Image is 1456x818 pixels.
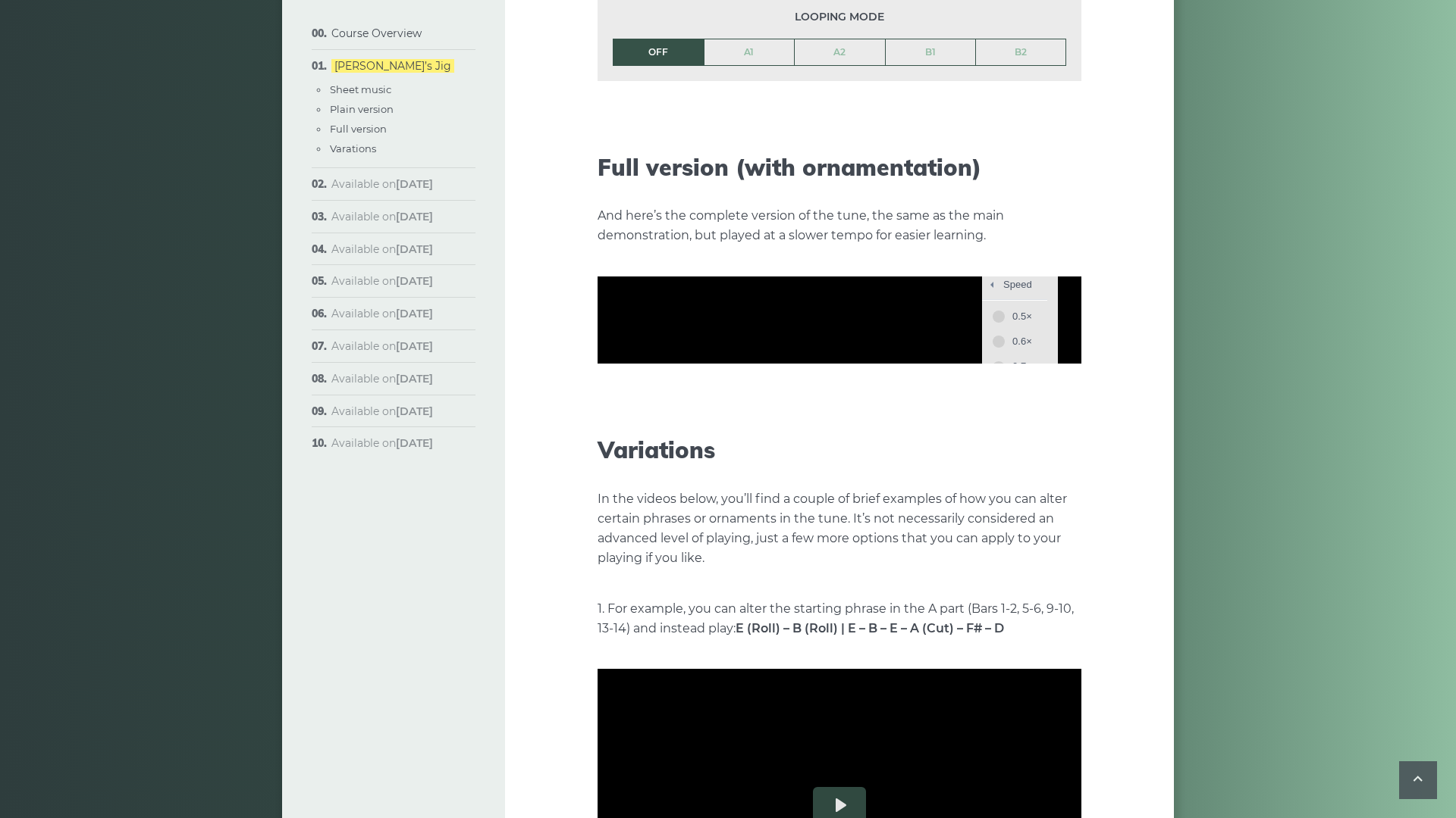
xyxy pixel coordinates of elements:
strong: [DATE] [396,307,433,320]
span: Available on [331,436,433,450]
span: Available on [331,307,433,320]
strong: [DATE] [396,210,433,223]
strong: [DATE] [396,404,433,418]
a: A2 [795,39,885,65]
a: B2 [976,39,1065,65]
span: Available on [331,339,433,353]
a: [PERSON_NAME]’s Jig [331,59,454,73]
span: Available on [331,242,433,256]
a: Full version [330,123,387,135]
strong: [DATE] [396,274,433,288]
span: Available on [331,274,433,288]
h2: Full version (with ornamentation) [598,154,1081,181]
span: Available on [331,404,433,418]
strong: [DATE] [396,242,433,256]
span: Available on [331,210,433,223]
p: In the videos below, you’ll find a couple of brief examples of how you can alter certain phrases ... [598,489,1081,568]
a: A1 [704,39,795,65]
strong: [DATE] [396,339,433,353]
h2: Variations [598,436,1081,464]
a: Plain version [330,103,394,115]
a: Varations [330,142,376,155]
a: Course Overview [331,27,422,40]
span: Available on [331,372,433,386]
span: Available on [331,177,433,191]
a: Sheet music [330,83,391,95]
p: And here’s the complete version of the tune, the same as the main demonstration, but played at a ... [598,206,1081,245]
strong: [DATE] [396,177,433,191]
strong: E (Roll) – B (Roll) | E – B – E – A (Cut) – F# – D [736,621,1004,635]
p: 1. For example, you can alter the starting phrase in the A part (Bars 1-2, 5-6, 9-10, 13-14) and ... [598,599,1081,638]
strong: [DATE] [396,436,433,450]
span: Looping mode [613,8,1066,26]
strong: [DATE] [396,372,433,386]
a: B1 [886,39,976,65]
